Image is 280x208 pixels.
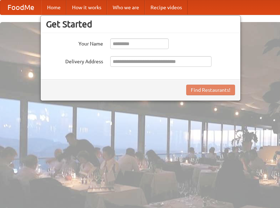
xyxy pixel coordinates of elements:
[186,85,235,95] button: Find Restaurants!
[145,0,188,15] a: Recipe videos
[46,19,235,30] h3: Get Started
[46,38,103,47] label: Your Name
[0,0,41,15] a: FoodMe
[107,0,145,15] a: Who we are
[41,0,66,15] a: Home
[46,56,103,65] label: Delivery Address
[66,0,107,15] a: How it works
